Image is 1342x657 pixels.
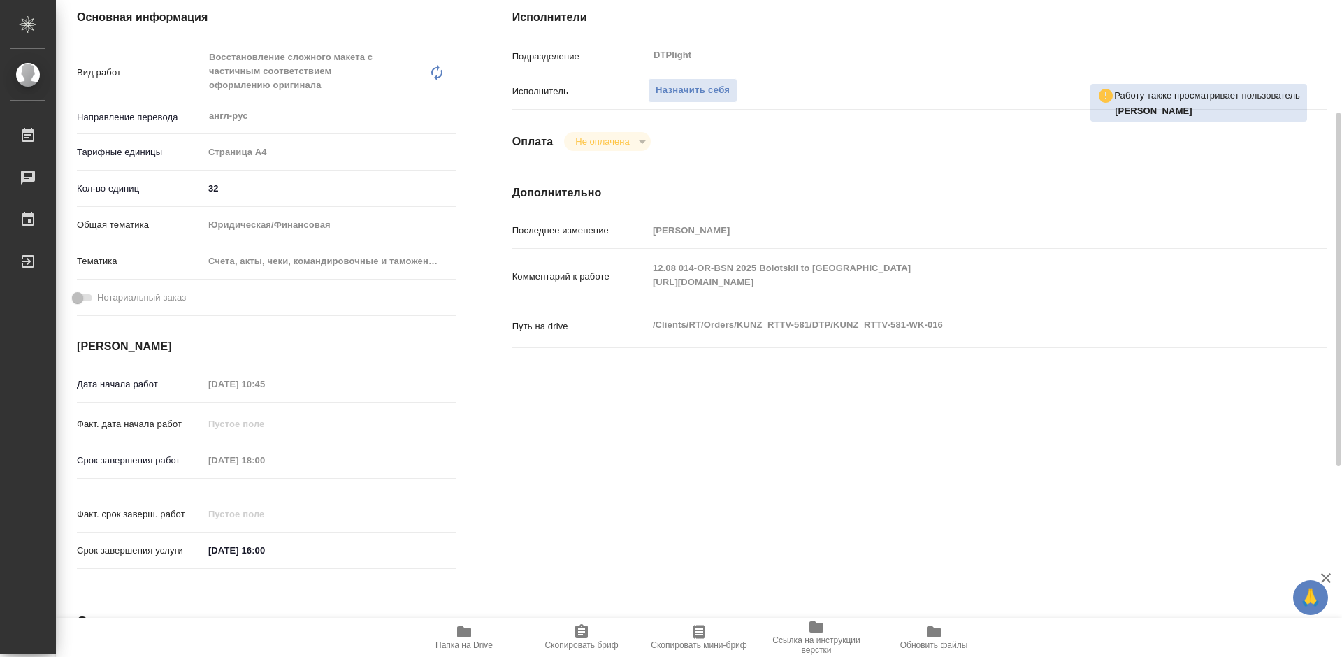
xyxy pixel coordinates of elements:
[512,185,1327,201] h4: Дополнительно
[571,136,633,147] button: Не оплачена
[77,454,203,468] p: Срок завершения работ
[512,133,554,150] h4: Оплата
[512,319,648,333] p: Путь на drive
[656,82,730,99] span: Назначить себя
[435,640,493,650] span: Папка на Drive
[203,504,326,524] input: Пустое поле
[648,220,1259,240] input: Пустое поле
[77,182,203,196] p: Кол-во единиц
[77,254,203,268] p: Тематика
[203,213,456,237] div: Юридическая/Финансовая
[97,291,186,305] span: Нотариальный заказ
[512,9,1327,26] h4: Исполнители
[203,140,456,164] div: Страница А4
[77,66,203,80] p: Вид работ
[1293,580,1328,615] button: 🙏
[766,635,867,655] span: Ссылка на инструкции верстки
[203,374,326,394] input: Пустое поле
[523,618,640,657] button: Скопировать бриф
[1299,583,1322,612] span: 🙏
[512,85,648,99] p: Исполнитель
[640,618,758,657] button: Скопировать мини-бриф
[77,377,203,391] p: Дата начала работ
[77,9,456,26] h4: Основная информация
[77,110,203,124] p: Направление перевода
[203,414,326,434] input: Пустое поле
[77,612,122,634] h2: Заказ
[512,50,648,64] p: Подразделение
[900,640,968,650] span: Обновить файлы
[1115,106,1192,116] b: [PERSON_NAME]
[512,224,648,238] p: Последнее изменение
[203,178,456,198] input: ✎ Введи что-нибудь
[77,507,203,521] p: Факт. срок заверш. работ
[648,257,1259,294] textarea: 12.08 014-OR-BSN 2025 Bolotskii to [GEOGRAPHIC_DATA] [URL][DOMAIN_NAME]
[77,145,203,159] p: Тарифные единицы
[203,450,326,470] input: Пустое поле
[648,78,737,103] button: Назначить себя
[544,640,618,650] span: Скопировать бриф
[1115,104,1300,118] p: Смыслова Светлана
[564,132,650,151] div: Не оплачена
[77,544,203,558] p: Срок завершения услуги
[651,640,746,650] span: Скопировать мини-бриф
[512,270,648,284] p: Комментарий к работе
[1114,89,1300,103] p: Работу также просматривает пользователь
[405,618,523,657] button: Папка на Drive
[203,540,326,561] input: ✎ Введи что-нибудь
[77,417,203,431] p: Факт. дата начала работ
[77,218,203,232] p: Общая тематика
[875,618,993,657] button: Обновить файлы
[648,313,1259,337] textarea: /Clients/RT/Orders/KUNZ_RTTV-581/DTP/KUNZ_RTTV-581-WK-016
[77,338,456,355] h4: [PERSON_NAME]
[203,250,456,273] div: Счета, акты, чеки, командировочные и таможенные документы
[758,618,875,657] button: Ссылка на инструкции верстки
